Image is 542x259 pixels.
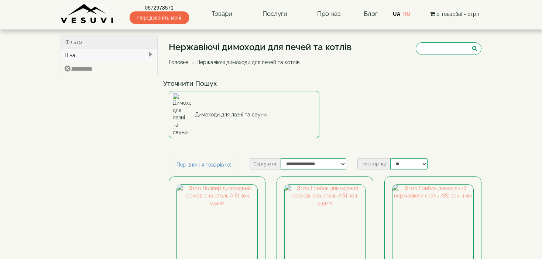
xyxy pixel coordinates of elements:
[169,42,351,52] h1: Нержавіючі димоходи для печей та котлів
[173,93,191,136] img: Димоходи для лазні та сауни
[310,6,348,22] a: Про нас
[393,11,400,17] a: UA
[169,158,239,171] a: Порівняння товарів (0)
[357,158,390,169] label: На сторінці:
[169,91,320,138] a: Димоходи для лазні та сауни Димоходи для лазні та сауни
[169,59,189,65] a: Головна
[61,49,157,62] div: Ціна
[436,11,479,17] span: 0 товар(ів) - 0грн
[130,4,189,11] a: 0672978571
[204,6,240,22] a: Товари
[428,10,481,18] button: 0 товар(ів) - 0грн
[190,59,299,66] li: Нержавіючі димоходи для печей та котлів
[61,4,114,24] img: Завод VESUVI
[61,35,157,49] div: Фільтр
[255,6,295,22] a: Послуги
[364,10,378,17] a: Блог
[403,11,411,17] a: RU
[250,158,281,169] label: Сортувати:
[163,80,487,87] h4: Уточнити Пошук
[130,11,189,24] span: Передзвоніть мені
